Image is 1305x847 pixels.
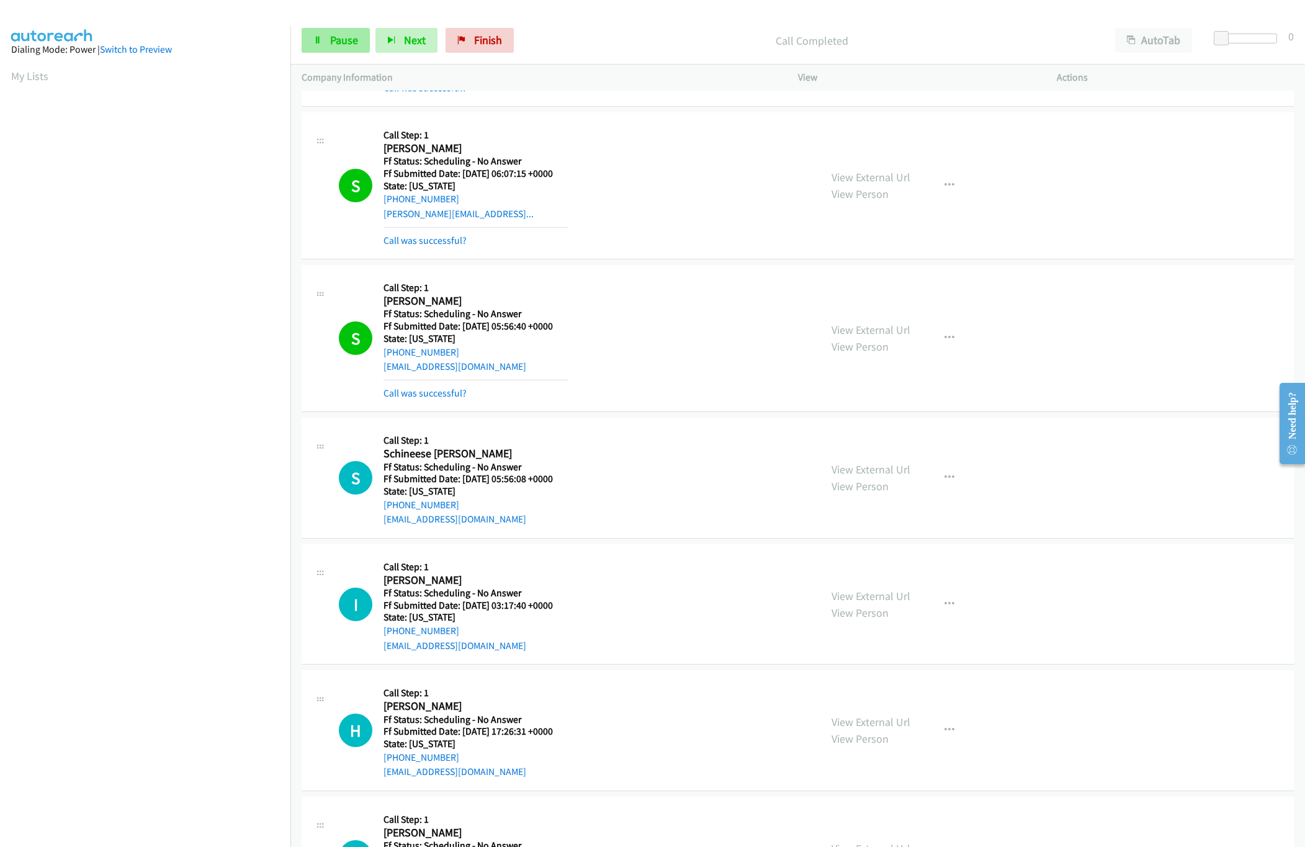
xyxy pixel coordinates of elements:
[383,333,568,345] h5: State: [US_STATE]
[383,766,526,778] a: [EMAIL_ADDRESS][DOMAIN_NAME]
[100,43,172,55] a: Switch to Preview
[330,33,358,47] span: Pause
[339,321,372,355] h1: S
[375,28,437,53] button: Next
[383,82,467,94] a: Call was successful?
[302,28,370,53] a: Pause
[383,282,568,294] h5: Call Step: 1
[383,714,553,726] h5: Ff Status: Scheduling - No Answer
[383,461,568,473] h5: Ff Status: Scheduling - No Answer
[1057,70,1294,85] p: Actions
[531,32,1093,49] p: Call Completed
[832,462,910,477] a: View External Url
[339,588,372,621] div: The call is yet to be attempted
[1270,374,1305,473] iframe: Resource Center
[383,193,459,205] a: [PHONE_NUMBER]
[383,485,568,498] h5: State: [US_STATE]
[383,587,568,599] h5: Ff Status: Scheduling - No Answer
[383,561,568,573] h5: Call Step: 1
[11,42,279,57] div: Dialing Mode: Power |
[1220,34,1277,43] div: Delay between calls (in seconds)
[383,208,534,220] a: [PERSON_NAME][EMAIL_ADDRESS]...
[832,170,910,184] a: View External Url
[383,447,568,461] h2: Schineese [PERSON_NAME]
[339,588,372,621] h1: I
[383,473,568,485] h5: Ff Submitted Date: [DATE] 05:56:08 +0000
[383,625,459,637] a: [PHONE_NUMBER]
[832,715,910,729] a: View External Url
[339,461,372,495] div: The call is yet to be attempted
[339,461,372,495] h1: S
[832,479,889,493] a: View Person
[383,738,553,750] h5: State: [US_STATE]
[383,361,526,372] a: [EMAIL_ADDRESS][DOMAIN_NAME]
[832,339,889,354] a: View Person
[832,606,889,620] a: View Person
[383,346,459,358] a: [PHONE_NUMBER]
[383,168,568,180] h5: Ff Submitted Date: [DATE] 06:07:15 +0000
[383,180,568,192] h5: State: [US_STATE]
[339,714,372,747] h1: H
[383,499,459,511] a: [PHONE_NUMBER]
[383,725,553,738] h5: Ff Submitted Date: [DATE] 17:26:31 +0000
[383,751,459,763] a: [PHONE_NUMBER]
[798,70,1035,85] p: View
[446,28,514,53] a: Finish
[383,611,568,624] h5: State: [US_STATE]
[383,699,553,714] h2: [PERSON_NAME]
[832,589,910,603] a: View External Url
[383,599,568,612] h5: Ff Submitted Date: [DATE] 03:17:40 +0000
[339,169,372,202] h1: S
[383,320,568,333] h5: Ff Submitted Date: [DATE] 05:56:40 +0000
[832,732,889,746] a: View Person
[339,714,372,747] div: The call is yet to be attempted
[383,640,526,652] a: [EMAIL_ADDRESS][DOMAIN_NAME]
[383,155,568,168] h5: Ff Status: Scheduling - No Answer
[383,235,467,246] a: Call was successful?
[383,129,568,141] h5: Call Step: 1
[383,513,526,525] a: [EMAIL_ADDRESS][DOMAIN_NAME]
[474,33,502,47] span: Finish
[832,187,889,201] a: View Person
[383,294,568,308] h2: [PERSON_NAME]
[383,813,553,826] h5: Call Step: 1
[832,323,910,337] a: View External Url
[383,687,553,699] h5: Call Step: 1
[383,826,553,840] h2: [PERSON_NAME]
[383,141,568,156] h2: [PERSON_NAME]
[383,434,568,447] h5: Call Step: 1
[1288,28,1294,45] div: 0
[383,308,568,320] h5: Ff Status: Scheduling - No Answer
[302,70,776,85] p: Company Information
[11,69,48,83] a: My Lists
[11,96,290,685] iframe: Dialpad
[404,33,426,47] span: Next
[383,573,568,588] h2: [PERSON_NAME]
[1115,28,1192,53] button: AutoTab
[383,387,467,399] a: Call was successful?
